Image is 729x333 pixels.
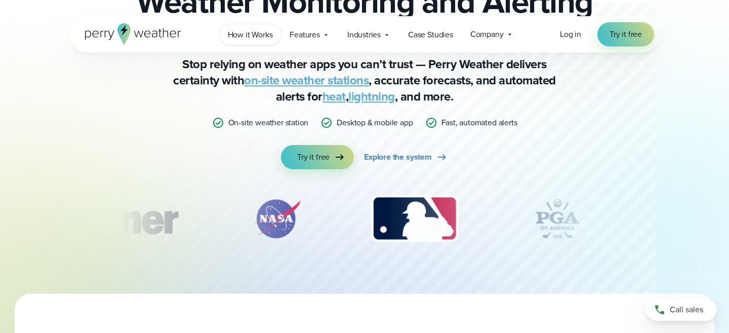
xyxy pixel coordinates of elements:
[49,194,193,244] img: Turner-Construction_1.svg
[337,117,413,129] p: Desktop & mobile app
[348,87,395,106] a: lightning
[408,29,453,41] span: Case Studies
[228,117,309,129] p: On-site weather station
[290,29,320,41] span: Features
[517,194,598,244] img: PGA.svg
[281,145,354,169] a: Try it free
[646,299,717,321] a: Call sales
[162,56,567,105] p: Stop relying on weather apps you can’t trust — Perry Weather delivers certainty with , accurate f...
[441,117,517,129] p: Fast, automated alerts
[322,87,346,106] a: heat
[361,194,468,244] div: 3 of 12
[244,71,369,89] a: on-site weather stations
[297,151,330,163] span: Try it free
[228,29,273,41] span: How it Works
[361,194,468,244] img: MLB.svg
[399,24,462,45] a: Case Studies
[517,194,598,244] div: 4 of 12
[560,28,581,40] a: Log in
[364,145,448,169] a: Explore the system
[470,28,504,40] span: Company
[670,304,703,316] span: Call sales
[49,194,193,244] div: 1 of 12
[241,194,312,244] div: 2 of 12
[597,22,654,46] a: Try it free
[347,29,381,41] span: Industries
[219,24,281,45] a: How it Works
[119,194,610,249] div: slideshow
[610,28,642,40] span: Try it free
[258,10,572,58] strong: You Can Actually Trust
[364,151,432,163] span: Explore the system
[241,194,312,244] img: NASA.svg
